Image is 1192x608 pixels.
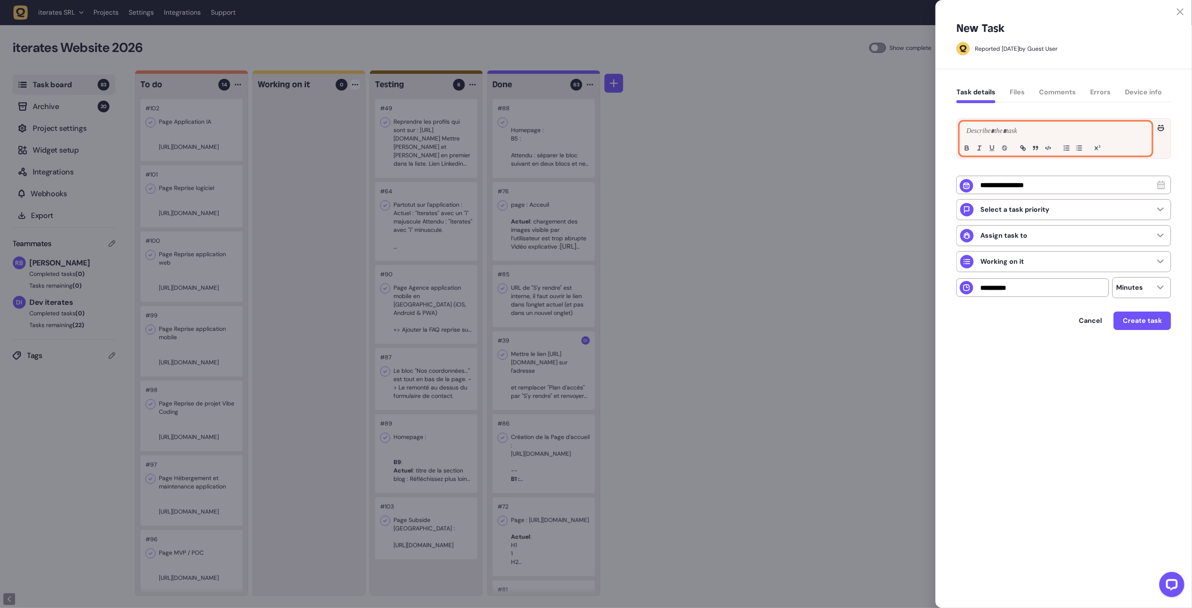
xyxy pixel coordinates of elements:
[956,88,995,103] button: Task details
[975,45,1019,52] div: Reported [DATE]
[1114,312,1171,330] button: Create task
[957,42,969,55] img: Guest User
[980,205,1049,214] p: Select a task priority
[956,22,1005,35] h5: New Task
[1123,317,1162,324] span: Create task
[975,44,1057,53] div: by Guest User
[1079,317,1102,324] span: Cancel
[1070,312,1110,329] button: Cancel
[980,257,1024,266] p: Working on it
[980,231,1027,240] p: Assign task to
[1116,283,1143,292] p: Minutes
[1153,569,1188,604] iframe: LiveChat chat widget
